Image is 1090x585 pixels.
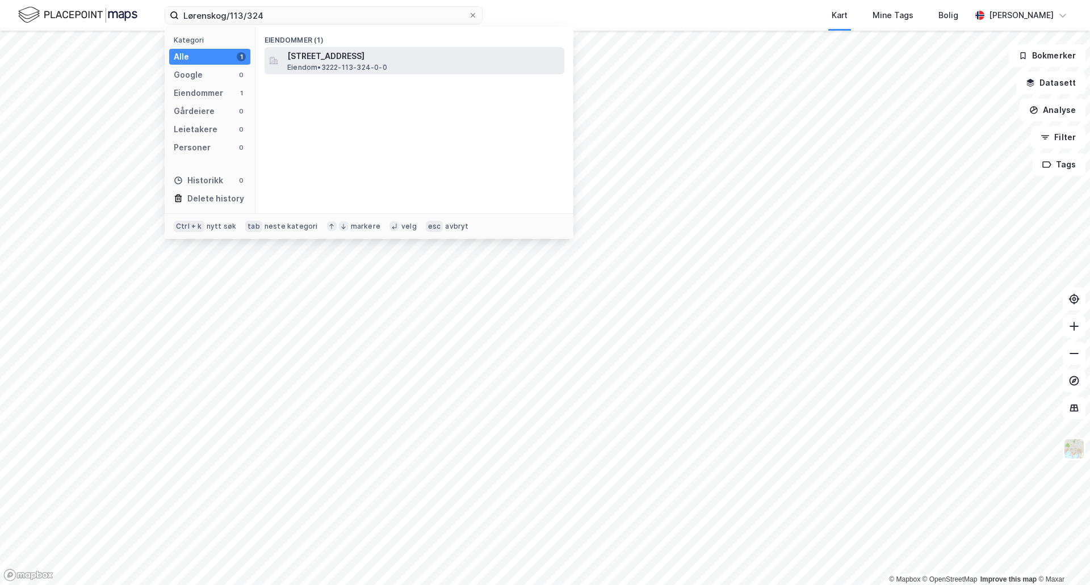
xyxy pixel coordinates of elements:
[265,222,318,231] div: neste kategori
[255,27,573,47] div: Eiendommer (1)
[237,107,246,116] div: 0
[287,63,387,72] span: Eiendom • 3222-113-324-0-0
[179,7,468,24] input: Søk på adresse, matrikkel, gårdeiere, leietakere eller personer
[401,222,417,231] div: velg
[174,104,215,118] div: Gårdeiere
[237,143,246,152] div: 0
[245,221,262,232] div: tab
[1033,153,1085,176] button: Tags
[237,52,246,61] div: 1
[1033,531,1090,585] div: Kontrollprogram for chat
[174,86,223,100] div: Eiendommer
[832,9,848,22] div: Kart
[174,123,217,136] div: Leietakere
[174,141,211,154] div: Personer
[18,5,137,25] img: logo.f888ab2527a4732fd821a326f86c7f29.svg
[237,70,246,79] div: 0
[237,125,246,134] div: 0
[1009,44,1085,67] button: Bokmerker
[3,569,53,582] a: Mapbox homepage
[445,222,468,231] div: avbryt
[351,222,380,231] div: markere
[174,68,203,82] div: Google
[889,575,920,583] a: Mapbox
[174,50,189,64] div: Alle
[938,9,958,22] div: Bolig
[287,49,560,63] span: [STREET_ADDRESS]
[187,192,244,205] div: Delete history
[237,176,246,185] div: 0
[1020,99,1085,121] button: Analyse
[1031,126,1085,149] button: Filter
[1033,531,1090,585] iframe: Chat Widget
[174,221,204,232] div: Ctrl + k
[923,575,978,583] a: OpenStreetMap
[989,9,1054,22] div: [PERSON_NAME]
[207,222,237,231] div: nytt søk
[174,174,223,187] div: Historikk
[873,9,913,22] div: Mine Tags
[426,221,443,232] div: esc
[174,36,250,44] div: Kategori
[980,575,1037,583] a: Improve this map
[1016,71,1085,94] button: Datasett
[237,89,246,98] div: 1
[1063,438,1085,460] img: Z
